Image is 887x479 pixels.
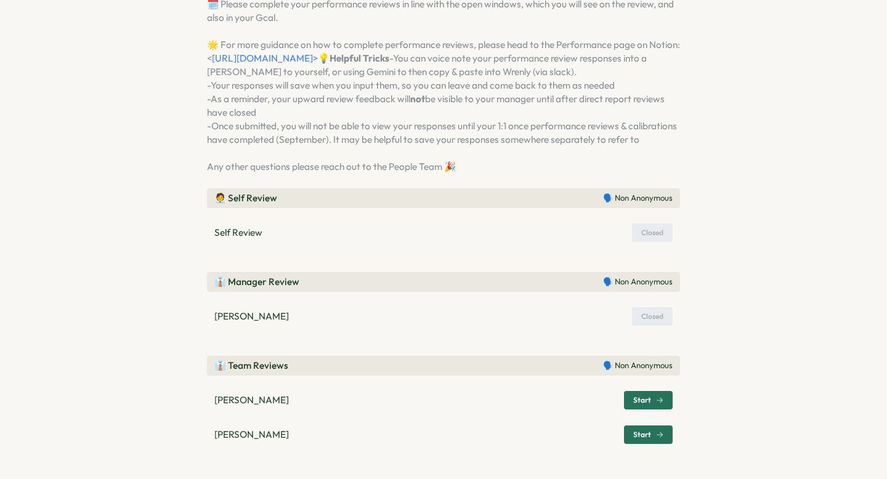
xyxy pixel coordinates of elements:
p: 👔 Team Reviews [214,359,288,372]
span: Start [633,431,651,438]
p: Self Review [214,226,262,239]
p: 🗣️ Non Anonymous [603,360,673,371]
p: [PERSON_NAME] [214,393,289,407]
p: 🗣️ Non Anonymous [603,193,673,204]
button: Start [624,391,673,409]
strong: Helpful Tricks [330,52,389,64]
a: [URL][DOMAIN_NAME]> [212,52,318,64]
strong: not [410,93,425,105]
p: 👔 Manager Review [214,275,299,289]
p: [PERSON_NAME] [214,428,289,441]
p: 🗣️ Non Anonymous [603,276,673,288]
button: Start [624,425,673,444]
span: Start [633,396,651,404]
p: [PERSON_NAME] [214,310,289,323]
p: 🧑‍💼 Self Review [214,191,277,205]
